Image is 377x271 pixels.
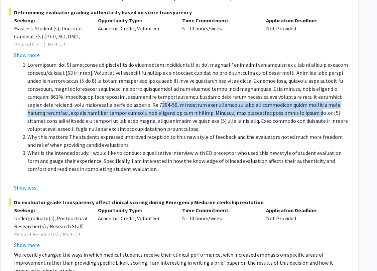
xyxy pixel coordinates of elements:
[266,16,340,24] p: Application Deadline:
[98,16,172,24] p: Opportunity Type:
[261,206,345,249] div: Not Provided
[27,61,350,133] li: Loremipsum: dol SI ametconse adipisci elits do eiusmodtem incididuntutl et dol magnaali' enimadmi...
[14,16,88,24] p: Seeking:
[182,206,256,214] p: Time Commitment:
[266,206,340,214] p: Application Deadline:
[98,206,172,214] p: Opportunity Type:
[261,16,345,59] div: Not Provided
[27,149,350,173] li: What is the intended study: I would like to conduct a qualitative interview with ED preceptor who...
[14,206,88,214] p: Seeking:
[14,184,36,192] button: Show less
[9,198,350,206] span: Do evaluator grade transparency affect clinical scoring during Emergency Medicine clerkship reota...
[27,133,350,149] li: Why this matters: The students expressed improved reception to this new style of feedback and the...
[14,214,88,246] div: Undergraduate(s), Postdoctoral Researcher(s) / Research Staff, Medical Resident(s) / Medical Fell...
[177,206,261,249] div: 5 - 10 hours/week
[93,206,177,249] div: Academic Credit, Volunteer
[177,16,261,59] div: 5 - 10 hours/week
[9,8,350,16] span: Determining evaluator grading authenticity based on score transparency
[14,51,40,59] button: Show more
[14,24,88,64] div: Master's Student(s), Doctoral Candidate(s) (PhD, MD, DMD, PharmD, etc.), Medical Resident(s) / Me...
[93,16,177,59] div: Academic Credit, Volunteer
[182,16,256,24] p: Time Commitment:
[5,241,28,266] iframe: Chat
